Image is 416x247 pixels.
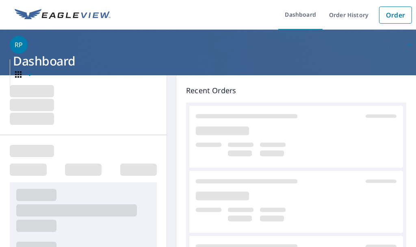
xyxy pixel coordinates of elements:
img: EV Logo [15,9,110,21]
h1: Dashboard [10,52,406,69]
div: RP [10,36,28,54]
a: Order [379,7,412,24]
button: RP [10,30,416,59]
p: Recent Orders [186,85,406,96]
